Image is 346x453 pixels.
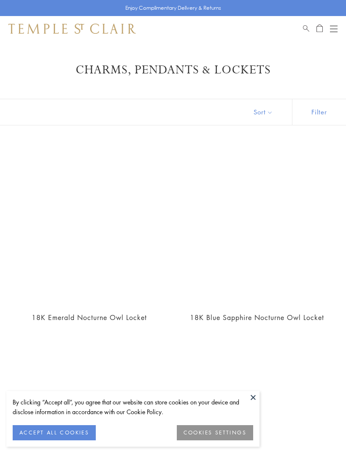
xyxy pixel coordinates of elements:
a: 18K Blue Sapphire Nocturne Owl Locket [190,313,324,322]
button: Open navigation [330,24,338,34]
button: Show sort by [235,99,292,125]
a: 18K Blue Sapphire Nocturne Owl Locket [178,146,336,304]
a: Open Shopping Bag [316,24,323,34]
h1: Charms, Pendants & Lockets [21,62,325,78]
div: By clicking “Accept all”, you agree that our website can store cookies on your device and disclos... [13,397,253,417]
img: Temple St. Clair [8,24,136,34]
a: Search [303,24,309,34]
p: Enjoy Complimentary Delivery & Returns [125,4,221,12]
button: ACCEPT ALL COOKIES [13,425,96,440]
a: 18K Emerald Nocturne Owl Locket [10,146,168,304]
button: Show filters [292,99,346,125]
a: 18K Emerald Nocturne Owl Locket [32,313,147,322]
iframe: Gorgias live chat messenger [304,413,338,445]
button: COOKIES SETTINGS [177,425,253,440]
